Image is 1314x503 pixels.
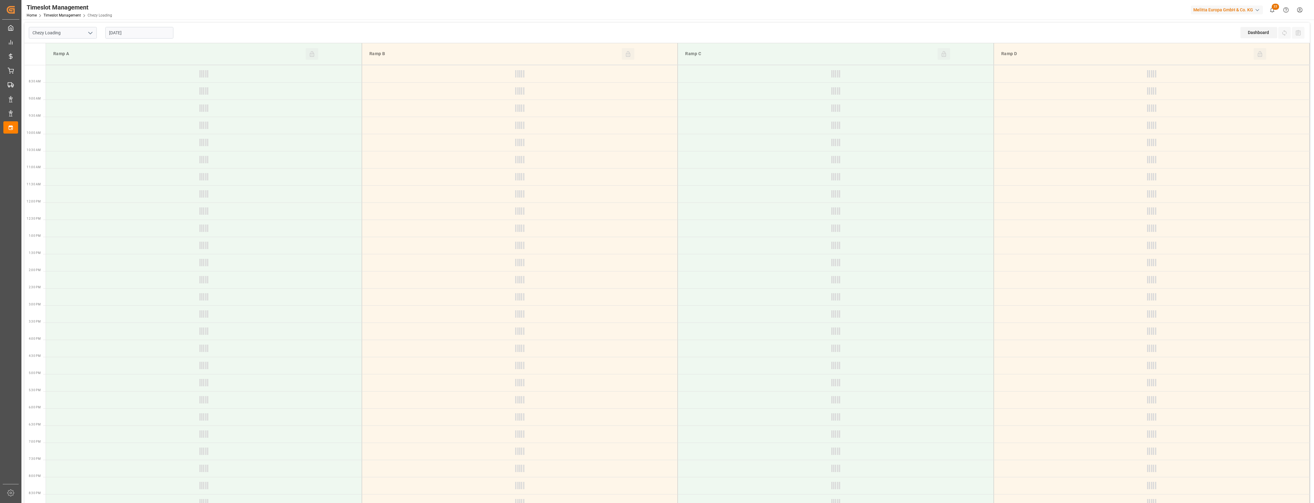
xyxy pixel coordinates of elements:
[29,457,41,460] span: 7:30 PM
[29,406,41,409] span: 6:00 PM
[29,268,41,272] span: 2:00 PM
[29,234,41,237] span: 1:00 PM
[683,48,938,60] div: Ramp C
[29,440,41,443] span: 7:00 PM
[29,474,41,478] span: 8:00 PM
[29,423,41,426] span: 6:30 PM
[1191,6,1263,14] div: Melitta Europa GmbH & Co. KG
[999,48,1254,60] div: Ramp D
[85,28,95,38] button: open menu
[27,13,37,17] a: Home
[29,491,41,495] span: 8:30 PM
[29,27,97,39] input: Type to search/select
[27,217,41,220] span: 12:30 PM
[367,48,622,60] div: Ramp B
[1265,3,1279,17] button: show 22 new notifications
[27,165,41,169] span: 11:00 AM
[27,200,41,203] span: 12:00 PM
[27,148,41,152] span: 10:30 AM
[29,354,41,357] span: 4:30 PM
[1191,4,1265,16] button: Melitta Europa GmbH & Co. KG
[51,48,306,60] div: Ramp A
[1240,27,1277,38] div: Dashboard
[29,114,41,117] span: 9:30 AM
[27,183,41,186] span: 11:30 AM
[1272,4,1279,10] span: 22
[29,251,41,255] span: 1:30 PM
[29,97,41,100] span: 9:00 AM
[29,303,41,306] span: 3:00 PM
[29,286,41,289] span: 2:30 PM
[105,27,173,39] input: DD-MM-YYYY
[29,388,41,392] span: 5:30 PM
[27,131,41,134] span: 10:00 AM
[29,80,41,83] span: 8:30 AM
[27,3,112,12] div: Timeslot Management
[1279,3,1293,17] button: Help Center
[29,337,41,340] span: 4:00 PM
[29,371,41,375] span: 5:00 PM
[43,13,81,17] a: Timeslot Management
[29,320,41,323] span: 3:30 PM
